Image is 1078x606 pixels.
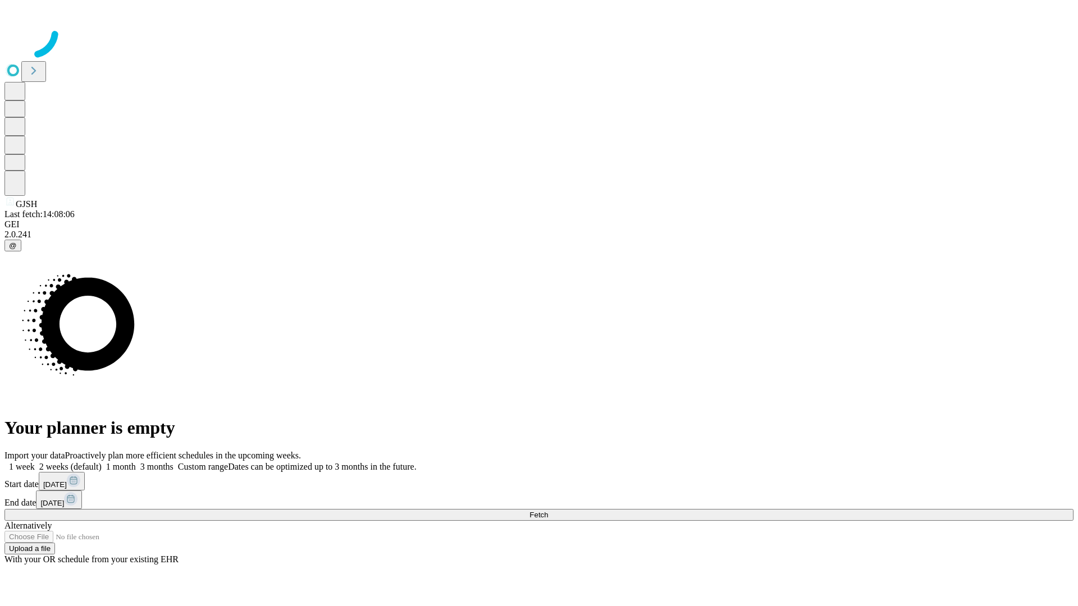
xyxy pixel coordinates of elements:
[106,462,136,471] span: 1 month
[4,417,1074,438] h1: Your planner is empty
[4,509,1074,521] button: Fetch
[39,472,85,490] button: [DATE]
[9,462,35,471] span: 1 week
[4,229,1074,240] div: 2.0.241
[40,499,64,507] span: [DATE]
[39,462,102,471] span: 2 weeks (default)
[36,490,82,509] button: [DATE]
[140,462,173,471] span: 3 months
[4,472,1074,490] div: Start date
[4,451,65,460] span: Import your data
[4,521,52,530] span: Alternatively
[4,219,1074,229] div: GEI
[4,543,55,554] button: Upload a file
[4,240,21,251] button: @
[16,199,37,209] span: GJSH
[228,462,416,471] span: Dates can be optimized up to 3 months in the future.
[4,209,75,219] span: Last fetch: 14:08:06
[43,480,67,489] span: [DATE]
[9,241,17,250] span: @
[529,511,548,519] span: Fetch
[65,451,301,460] span: Proactively plan more efficient schedules in the upcoming weeks.
[4,490,1074,509] div: End date
[4,554,179,564] span: With your OR schedule from your existing EHR
[178,462,228,471] span: Custom range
